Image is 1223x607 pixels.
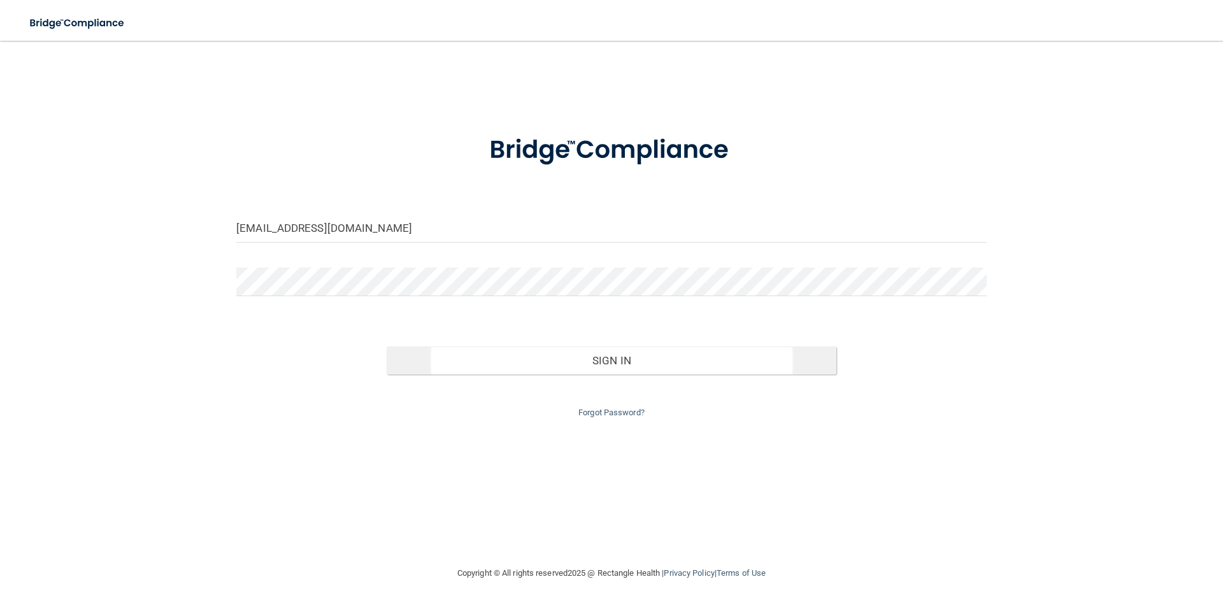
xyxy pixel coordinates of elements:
a: Forgot Password? [578,408,645,417]
img: bridge_compliance_login_screen.278c3ca4.svg [463,117,760,183]
a: Privacy Policy [664,568,714,578]
iframe: Drift Widget Chat Controller [1003,517,1208,568]
a: Terms of Use [717,568,766,578]
button: Sign In [387,346,837,375]
input: Email [236,214,987,243]
div: Copyright © All rights reserved 2025 @ Rectangle Health | | [379,553,844,594]
img: bridge_compliance_login_screen.278c3ca4.svg [19,10,136,36]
